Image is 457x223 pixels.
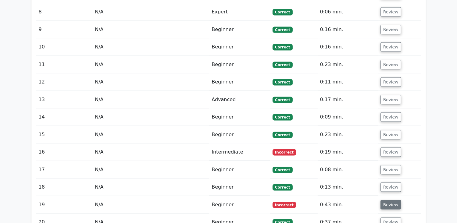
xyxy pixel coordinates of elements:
[273,114,292,120] span: Correct
[92,38,209,56] td: N/A
[380,25,401,34] button: Review
[36,179,93,196] td: 18
[36,38,93,56] td: 10
[36,108,93,126] td: 14
[273,79,292,85] span: Correct
[209,108,270,126] td: Beginner
[36,91,93,108] td: 13
[36,161,93,179] td: 17
[318,126,378,143] td: 0:23 min.
[273,27,292,33] span: Correct
[380,165,401,175] button: Review
[380,112,401,122] button: Review
[36,73,93,91] td: 12
[92,143,209,161] td: N/A
[209,21,270,38] td: Beginner
[380,147,401,157] button: Review
[273,9,292,15] span: Correct
[380,60,401,69] button: Review
[318,3,378,21] td: 0:06 min.
[209,143,270,161] td: Intermediate
[209,73,270,91] td: Beginner
[209,3,270,21] td: Expert
[273,97,292,103] span: Correct
[36,143,93,161] td: 16
[36,3,93,21] td: 8
[92,3,209,21] td: N/A
[380,130,401,140] button: Review
[318,108,378,126] td: 0:09 min.
[36,196,93,214] td: 19
[209,38,270,56] td: Beginner
[273,149,296,155] span: Incorrect
[92,161,209,179] td: N/A
[92,179,209,196] td: N/A
[318,73,378,91] td: 0:11 min.
[380,200,401,210] button: Review
[92,73,209,91] td: N/A
[318,38,378,56] td: 0:16 min.
[36,126,93,143] td: 15
[380,182,401,192] button: Review
[209,196,270,214] td: Beginner
[380,42,401,52] button: Review
[318,21,378,38] td: 0:16 min.
[318,143,378,161] td: 0:19 min.
[36,56,93,73] td: 11
[92,56,209,73] td: N/A
[273,167,292,173] span: Correct
[318,161,378,179] td: 0:08 min.
[209,161,270,179] td: Beginner
[92,196,209,214] td: N/A
[209,179,270,196] td: Beginner
[380,95,401,104] button: Review
[273,62,292,68] span: Correct
[273,44,292,50] span: Correct
[318,56,378,73] td: 0:23 min.
[273,184,292,190] span: Correct
[92,126,209,143] td: N/A
[318,179,378,196] td: 0:13 min.
[209,56,270,73] td: Beginner
[380,7,401,17] button: Review
[273,202,296,208] span: Incorrect
[36,21,93,38] td: 9
[209,126,270,143] td: Beginner
[318,91,378,108] td: 0:17 min.
[92,91,209,108] td: N/A
[209,91,270,108] td: Advanced
[92,108,209,126] td: N/A
[380,77,401,87] button: Review
[92,21,209,38] td: N/A
[273,132,292,138] span: Correct
[318,196,378,214] td: 0:43 min.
